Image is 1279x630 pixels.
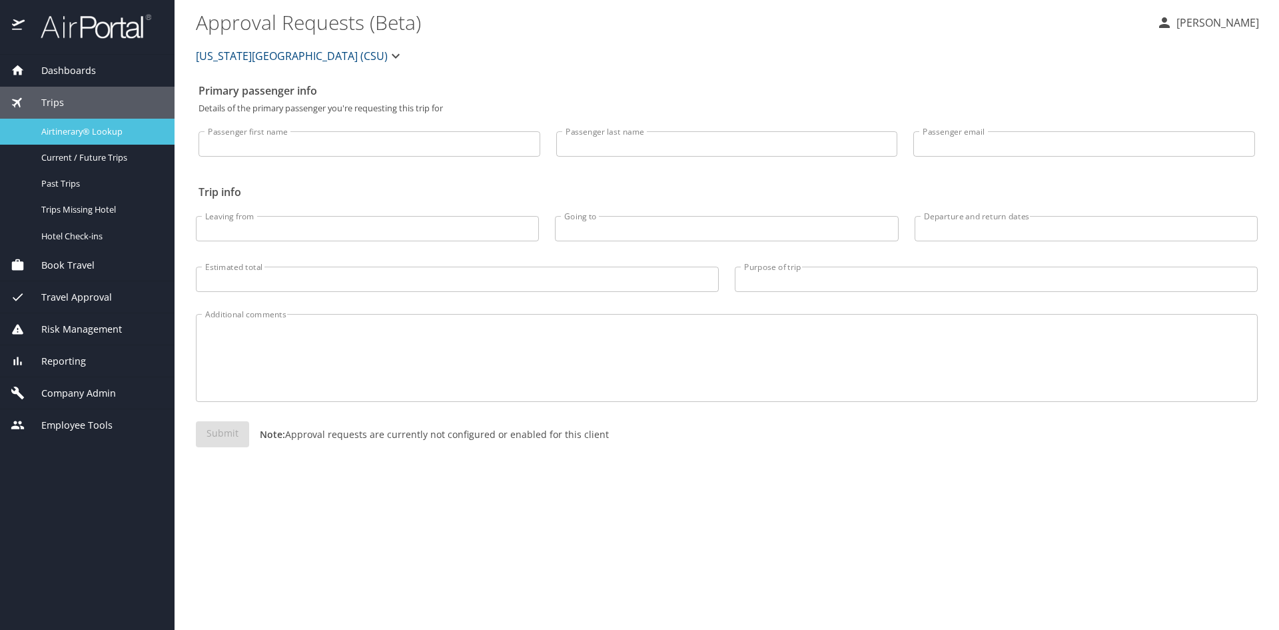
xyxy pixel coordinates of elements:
span: Trips Missing Hotel [41,203,159,216]
span: Dashboards [25,63,96,78]
span: Company Admin [25,386,116,401]
span: Past Trips [41,177,159,190]
img: airportal-logo.png [26,13,151,39]
button: [US_STATE][GEOGRAPHIC_DATA] (CSU) [191,43,409,69]
p: Approval requests are currently not configured or enabled for this client [249,427,609,441]
strong: Note: [260,428,285,441]
span: Book Travel [25,258,95,273]
button: [PERSON_NAME] [1151,11,1264,35]
span: Current / Future Trips [41,151,159,164]
span: [US_STATE][GEOGRAPHIC_DATA] (CSU) [196,47,388,65]
span: Risk Management [25,322,122,337]
img: icon-airportal.png [12,13,26,39]
span: Travel Approval [25,290,112,305]
span: Reporting [25,354,86,369]
p: Details of the primary passenger you're requesting this trip for [199,104,1255,113]
span: Trips [25,95,64,110]
span: Employee Tools [25,418,113,433]
p: [PERSON_NAME] [1172,15,1259,31]
h2: Trip info [199,181,1255,203]
span: Hotel Check-ins [41,230,159,243]
h2: Primary passenger info [199,80,1255,101]
h1: Approval Requests (Beta) [196,1,1146,43]
span: Airtinerary® Lookup [41,125,159,138]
